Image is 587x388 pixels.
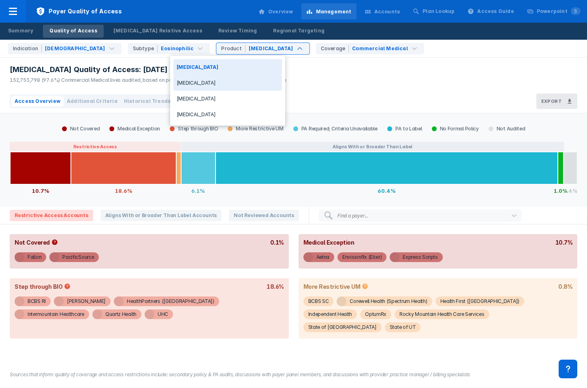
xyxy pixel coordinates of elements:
button: Additional Criteria [64,96,121,107]
span: Restrictive Access Accounts [10,210,93,221]
span: [MEDICAL_DATA] Quality of Access: [DATE] [10,65,168,75]
div: Coverage [321,45,349,52]
div: Powerpoint [537,8,581,15]
div: Product [221,45,245,52]
div: [MEDICAL_DATA] [249,45,293,52]
a: Accounts [360,3,405,19]
div: [MEDICAL_DATA] [173,75,282,91]
button: Aligns With or Broader Than Label [181,142,564,151]
span: Not Reviewed Accounts [229,210,299,221]
a: Summary [2,25,40,38]
div: PA Required; Criteria Unavailable [288,126,382,132]
div: 2.4% [564,184,577,197]
span: 5 [571,7,581,15]
div: [PERSON_NAME] [67,296,106,306]
div: [DEMOGRAPHIC_DATA] [45,45,105,52]
div: 0.1% [270,239,284,246]
div: More Restrictive UM [223,126,288,132]
a: Overview [254,3,298,19]
div: Plan Lookup [423,8,455,15]
div: Quality of Access [49,27,97,34]
div: 10.7% [10,184,71,197]
div: State of UT [390,322,416,332]
a: [MEDICAL_DATA] Relative Access [107,25,209,38]
button: Restrictive Access [10,142,181,151]
div: Express Scripts [403,252,438,262]
div: Accounts [374,8,400,15]
div: [MEDICAL_DATA] [173,59,282,75]
div: Medical Exception [303,239,354,246]
div: Indication [13,45,42,52]
div: No Formal Policy [427,126,484,132]
div: Review Timing [218,27,257,34]
div: Management [316,8,352,15]
div: EnvisionRx (Elixir) [342,252,382,262]
div: Subtype [133,45,158,52]
a: Review Timing [212,25,264,38]
div: Overview [268,8,293,15]
div: Not Audited [484,126,530,132]
div: Aetna [316,252,330,262]
div: BCBS RI [28,296,46,306]
div: PacificSource [62,252,94,262]
div: 10.7% [555,239,573,246]
div: Corewell Health (Spectrum Health) [350,296,427,306]
div: Quartz Health [105,309,137,319]
div: [MEDICAL_DATA] Relative Access [113,27,202,34]
div: 60.4% [216,184,558,197]
button: Export [536,94,577,109]
span: Historical Trends [124,98,171,105]
div: More Restrictive UM [303,283,370,290]
div: OptumRx [365,309,386,319]
h3: Export [541,98,562,104]
span: Aligns With or Broader Than Label Accounts [100,210,222,221]
div: 6.1% [181,184,216,197]
div: BCBS SC [308,296,329,306]
div: Contact Support [559,360,577,378]
a: Quality of Access [43,25,103,38]
div: Summary [8,27,33,34]
div: Find a payer... [337,213,368,219]
button: Access Overview [11,96,64,107]
figcaption: Sources that inform quality of coverage and access restrictions include: secondary policy & PA au... [10,371,577,378]
div: UHC [158,309,168,319]
div: Independent Health [308,309,352,319]
div: 0.8% [558,283,572,290]
div: 18.6% [267,283,284,290]
span: Access Overview [15,98,60,105]
div: Health First ([GEOGRAPHIC_DATA]) [440,296,519,306]
div: Step through BIO [15,283,72,290]
div: Not Covered [57,126,105,132]
div: PA to Label [382,126,427,132]
span: Additional Criteria [67,98,117,105]
div: Regional Targeting [273,27,324,34]
div: Intermountain Healthcare [28,309,84,319]
div: Fallon [28,252,41,262]
div: Step through BIO [165,126,223,132]
div: HealthPartners ([GEOGRAPHIC_DATA]) [127,296,214,306]
div: 152,753,798 (97.6%) Commercial Medical lives audited, based on policy and PA criteria affiliated ... [10,77,286,84]
div: Rocky Mountain Health Care Services [399,309,485,319]
div: Access Guide [477,8,514,15]
div: [MEDICAL_DATA] [173,107,282,122]
a: Regional Targeting [267,25,331,38]
div: Commercial Medical [352,45,408,52]
div: State of [GEOGRAPHIC_DATA] [308,322,377,332]
div: Not Covered [15,239,60,246]
div: 18.6% [71,184,176,197]
div: Eosinophilic [161,45,194,52]
div: Medical Exception [105,126,165,132]
a: Management [301,3,356,19]
button: Historical Trends [121,96,174,107]
div: 1.0% [558,184,564,197]
div: [MEDICAL_DATA] [173,91,282,107]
